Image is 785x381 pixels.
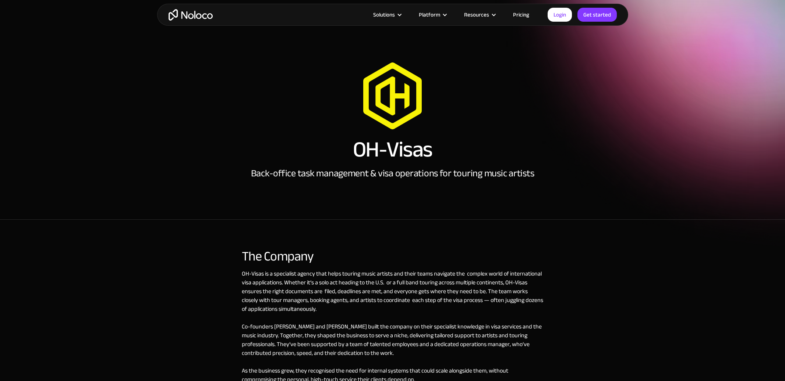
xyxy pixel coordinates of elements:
div: The Company [242,249,544,264]
a: Login [548,8,572,22]
a: Pricing [504,10,538,19]
a: Get started [577,8,617,22]
div: Platform [410,10,455,19]
a: home [169,9,213,21]
div: Solutions [364,10,410,19]
div: Resources [464,10,489,19]
div: Resources [455,10,504,19]
div: Back-office task management & visa operations for touring music artists [251,168,534,179]
h1: OH-Visas [353,139,432,161]
div: Platform [419,10,440,19]
div: Solutions [373,10,395,19]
